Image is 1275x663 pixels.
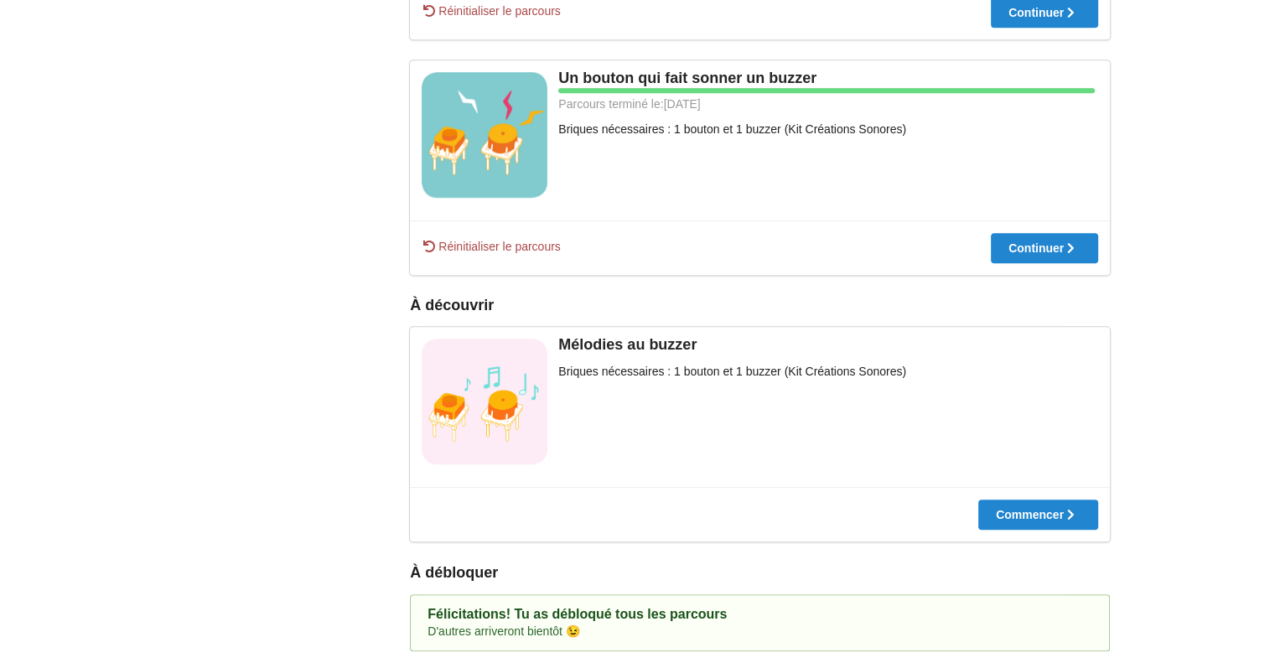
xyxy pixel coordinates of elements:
div: Continuer [1008,242,1081,254]
div: À débloquer [410,563,498,583]
div: Briques nécessaires : 1 bouton et 1 buzzer (Kit Créations Sonores) [422,121,1098,137]
div: Un bouton qui fait sonner un buzzer [422,69,1098,88]
div: Continuer [1008,7,1081,18]
button: Commencer [978,500,1098,530]
img: vignette+buzzer+note.png [422,339,547,464]
span: Réinitialiser le parcours [422,3,561,19]
button: Continuer [991,233,1098,263]
div: D'autres arriveront bientôt 😉 [428,623,1092,640]
div: Commencer [996,509,1081,521]
div: Mélodies au buzzer [422,335,1098,355]
div: Parcours terminé le: [DATE] [422,96,1095,112]
span: Réinitialiser le parcours [422,238,561,255]
img: vignettes_ve.jpg [422,72,547,198]
div: Félicitations! Tu as débloqué tous les parcours [428,606,1092,623]
div: À découvrir [410,296,1110,315]
div: Briques nécessaires : 1 bouton et 1 buzzer (Kit Créations Sonores) [422,363,1098,380]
